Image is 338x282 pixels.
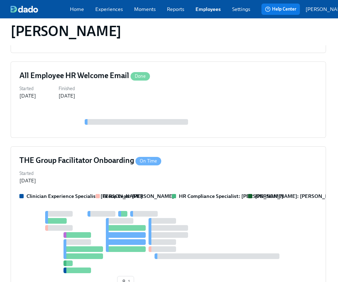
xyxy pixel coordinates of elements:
a: dado [11,6,70,13]
div: [DATE] [19,177,36,184]
div: [DATE] [19,92,36,99]
strong: Group Lead: [PERSON_NAME] [103,193,174,199]
img: dado [11,6,38,13]
label: Started [19,170,36,177]
strong: Clinician Experience Specialist: [PERSON_NAME] [26,193,143,199]
h4: THE Group Facilitator Onboarding [19,155,161,166]
a: Experiences [95,6,123,13]
strong: HR Compliance Specialist: [PERSON_NAME] [179,193,283,199]
button: Help Center [261,4,300,15]
a: Reports [167,6,184,13]
div: [DATE] [59,92,75,99]
span: On Time [135,158,161,164]
span: Help Center [265,6,296,13]
label: Started [19,85,36,92]
label: Finished [59,85,75,92]
h4: All Employee HR Welcome Email [19,70,150,81]
a: Employees [195,6,221,13]
a: Settings [232,6,250,13]
span: Done [131,74,150,79]
a: Home [70,6,84,13]
h1: [PERSON_NAME] [11,23,121,40]
a: Moments [134,6,156,13]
